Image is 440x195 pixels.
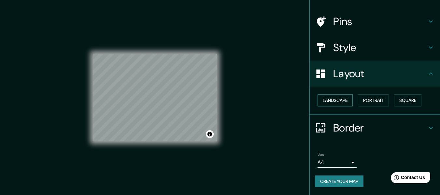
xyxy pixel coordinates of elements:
button: Portrait [358,94,389,106]
button: Create your map [315,175,363,188]
button: Landscape [318,94,353,106]
div: A4 [318,157,357,168]
div: Style [310,35,440,61]
div: Border [310,115,440,141]
h4: Style [333,41,427,54]
canvas: Map [93,54,217,141]
h4: Pins [333,15,427,28]
div: Layout [310,61,440,87]
label: Size [318,151,324,157]
h4: Border [333,121,427,134]
div: Pins [310,8,440,35]
h4: Layout [333,67,427,80]
button: Toggle attribution [206,130,214,138]
button: Square [394,94,421,106]
iframe: Help widget launcher [382,170,433,188]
